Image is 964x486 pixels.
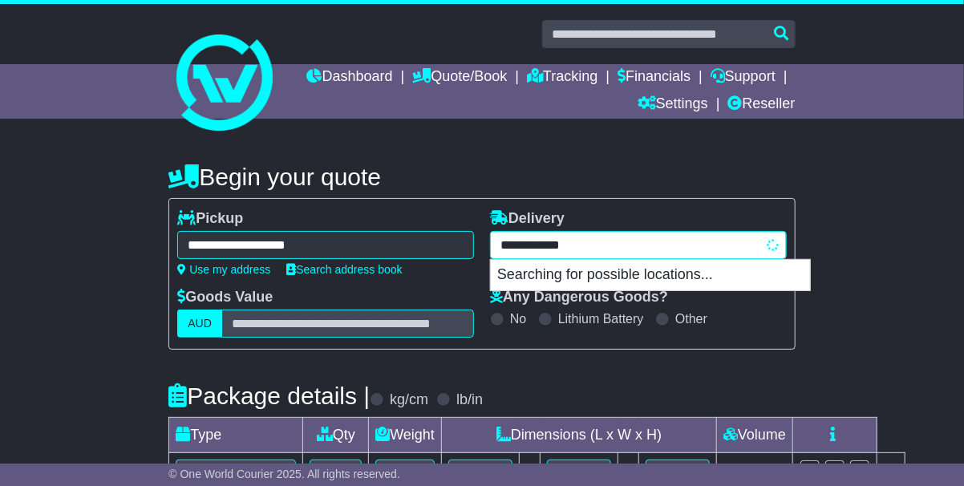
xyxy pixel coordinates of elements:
[168,164,795,190] h4: Begin your quote
[456,391,483,409] label: lb/in
[177,210,243,228] label: Pickup
[369,418,442,453] td: Weight
[168,468,400,480] span: © One World Courier 2025. All rights reserved.
[490,231,787,259] typeahead: Please provide city
[490,210,565,228] label: Delivery
[442,418,717,453] td: Dimensions (L x W x H)
[412,64,507,91] a: Quote/Book
[491,260,810,290] p: Searching for possible locations...
[169,418,303,453] td: Type
[177,263,270,276] a: Use my address
[168,383,370,409] h4: Package details |
[618,64,691,91] a: Financials
[510,311,526,326] label: No
[177,310,222,338] label: AUD
[390,391,428,409] label: kg/cm
[286,263,402,276] a: Search address book
[303,418,369,453] td: Qty
[558,311,644,326] label: Lithium Battery
[490,289,668,306] label: Any Dangerous Goods?
[728,91,796,119] a: Reseller
[717,418,793,453] td: Volume
[307,64,393,91] a: Dashboard
[675,311,707,326] label: Other
[638,91,708,119] a: Settings
[711,64,776,91] a: Support
[527,64,597,91] a: Tracking
[177,289,273,306] label: Goods Value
